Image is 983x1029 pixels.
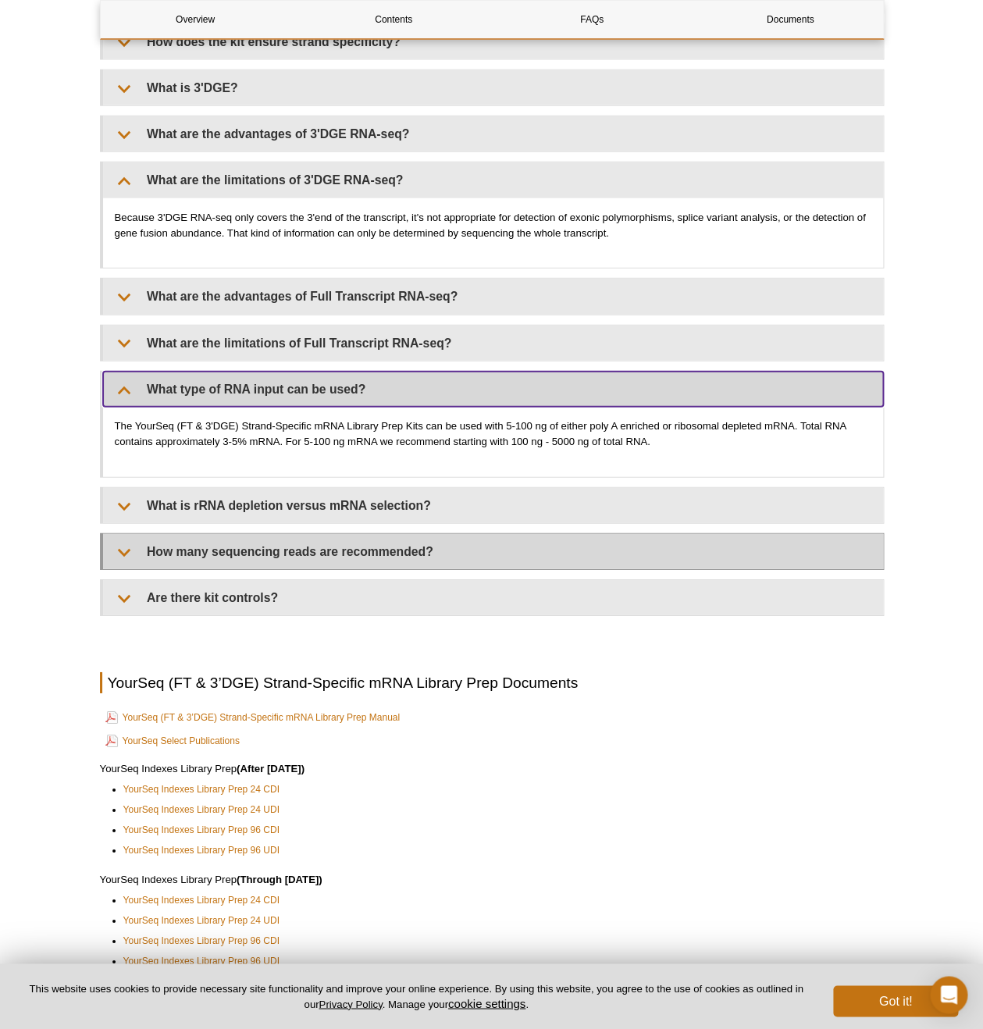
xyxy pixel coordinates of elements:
[105,732,240,750] a: YourSeq Select Publications
[497,1,687,38] a: FAQs
[101,1,290,38] a: Overview
[833,985,958,1017] button: Got it!
[123,842,280,858] a: YourSeq Indexes Library Prep 96 UDI
[105,708,400,727] a: YourSeq (FT & 3’DGE) Strand-Specific mRNA Library Prep Manual
[115,210,871,241] p: Because 3'DGE RNA-seq only covers the 3'end of the transcript, it's not appropriate for detection...
[237,763,305,774] strong: (After [DATE])
[299,1,489,38] a: Contents
[100,761,884,777] p: YourSeq Indexes Library Prep
[103,488,883,523] summary: What is rRNA depletion versus mRNA selection?
[123,933,280,949] a: YourSeq Indexes Library Prep 96 CDI
[103,580,883,615] summary: Are there kit controls?
[100,872,884,888] p: YourSeq Indexes Library Prep
[103,372,883,407] summary: What type of RNA input can be used?
[123,782,280,797] a: YourSeq Indexes Library Prep 24 CDI
[237,874,322,885] strong: (Through [DATE])
[103,70,883,105] summary: What is 3'DGE?
[103,162,883,198] summary: What are the limitations of 3'DGE RNA-seq?
[448,996,525,1009] button: cookie settings
[123,892,280,908] a: YourSeq Indexes Library Prep 24 CDI
[319,998,382,1009] a: Privacy Policy
[696,1,885,38] a: Documents
[25,981,807,1011] p: This website uses cookies to provide necessary site functionality and improve your online experie...
[123,802,280,817] a: YourSeq Indexes Library Prep 24 UDI
[103,279,883,314] summary: What are the advantages of Full Transcript RNA-seq?
[930,976,967,1013] div: Open Intercom Messenger
[103,326,883,361] summary: What are the limitations of Full Transcript RNA-seq?
[103,116,883,151] summary: What are the advantages of 3'DGE RNA-seq?
[123,953,280,969] a: YourSeq Indexes Library Prep 96 UDI
[115,418,871,450] p: The YourSeq (FT & 3'DGE) Strand-Specific mRNA Library Prep Kits can be used with 5-100 ng of eith...
[103,24,883,59] summary: How does the kit ensure strand specificity?
[123,822,280,838] a: YourSeq Indexes Library Prep 96 CDI
[103,534,883,569] summary: How many sequencing reads are recommended?
[123,913,280,928] a: YourSeq Indexes Library Prep 24 UDI
[100,672,884,693] h2: YourSeq (FT & 3’DGE) Strand-Specific mRNA Library Prep Documents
